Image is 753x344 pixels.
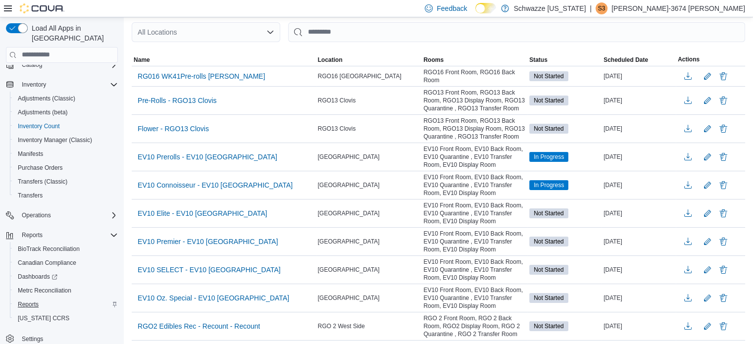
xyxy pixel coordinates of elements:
[18,245,80,253] span: BioTrack Reconciliation
[18,259,76,267] span: Canadian Compliance
[602,292,676,304] div: [DATE]
[134,178,297,193] button: EV10 Connoisseur - EV10 [GEOGRAPHIC_DATA]
[18,229,47,241] button: Reports
[602,54,676,66] button: Scheduled Date
[534,124,564,133] span: Not Started
[602,70,676,82] div: [DATE]
[318,97,356,104] span: RGO13 Clovis
[266,28,274,36] button: Open list of options
[22,231,43,239] span: Reports
[10,256,122,270] button: Canadian Compliance
[134,206,271,221] button: EV10 Elite - EV10 [GEOGRAPHIC_DATA]
[717,236,729,247] button: Delete
[318,294,380,302] span: [GEOGRAPHIC_DATA]
[717,292,729,304] button: Delete
[602,320,676,332] div: [DATE]
[318,238,380,246] span: [GEOGRAPHIC_DATA]
[421,143,527,171] div: EV10 Front Room, EV10 Back Room, EV10 Quarantine , EV10 Transfer Room, EV10 Display Room
[18,209,55,221] button: Operations
[602,151,676,163] div: [DATE]
[702,234,713,249] button: Edit count details
[717,320,729,332] button: Delete
[18,209,118,221] span: Operations
[529,293,568,303] span: Not Started
[611,2,745,14] p: [PERSON_NAME]-3674 [PERSON_NAME]
[529,321,568,331] span: Not Started
[534,265,564,274] span: Not Started
[590,2,592,14] p: |
[10,270,122,284] a: Dashboards
[717,70,729,82] button: Delete
[318,153,380,161] span: [GEOGRAPHIC_DATA]
[22,211,51,219] span: Operations
[14,190,118,201] span: Transfers
[702,262,713,277] button: Edit count details
[534,181,564,190] span: In Progress
[14,312,73,324] a: [US_STATE] CCRS
[14,93,118,104] span: Adjustments (Classic)
[14,298,43,310] a: Reports
[717,179,729,191] button: Delete
[138,180,293,190] span: EV10 Connoisseur - EV10 [GEOGRAPHIC_DATA]
[14,257,80,269] a: Canadian Compliance
[318,322,365,330] span: RGO 2 West Side
[134,69,269,84] button: RG016 WK41Pre-rolls [PERSON_NAME]
[22,335,43,343] span: Settings
[717,95,729,106] button: Delete
[421,87,527,114] div: RGO13 Front Room, RGO13 Back Room, RGO13 Display Room, RGO13 Quarantine , RGO13 Transfer Room
[132,54,316,66] button: Name
[138,208,267,218] span: EV10 Elite - EV10 [GEOGRAPHIC_DATA]
[602,179,676,191] div: [DATE]
[14,271,61,283] a: Dashboards
[14,162,67,174] a: Purchase Orders
[2,228,122,242] button: Reports
[10,133,122,147] button: Inventory Manager (Classic)
[678,55,700,63] span: Actions
[18,79,118,91] span: Inventory
[603,56,648,64] span: Scheduled Date
[421,171,527,199] div: EV10 Front Room, EV10 Back Room, EV10 Quarantine , EV10 Transfer Room, EV10 Display Room
[421,115,527,143] div: RGO13 Front Room, RGO13 Back Room, RGO13 Display Room, RGO13 Quarantine , RGO13 Transfer Room
[318,125,356,133] span: RGO13 Clovis
[529,265,568,275] span: Not Started
[14,285,75,296] a: Metrc Reconciliation
[10,189,122,202] button: Transfers
[318,72,402,80] span: RGO16 [GEOGRAPHIC_DATA]
[534,96,564,105] span: Not Started
[534,72,564,81] span: Not Started
[529,56,548,64] span: Status
[14,93,79,104] a: Adjustments (Classic)
[14,298,118,310] span: Reports
[18,59,46,71] button: Catalog
[10,242,122,256] button: BioTrack Reconciliation
[2,78,122,92] button: Inventory
[475,13,476,14] span: Dark Mode
[134,291,293,305] button: EV10 Oz. Special - EV10 [GEOGRAPHIC_DATA]
[18,108,68,116] span: Adjustments (beta)
[717,207,729,219] button: Delete
[10,147,122,161] button: Manifests
[437,3,467,13] span: Feedback
[14,120,64,132] a: Inventory Count
[421,199,527,227] div: EV10 Front Room, EV10 Back Room, EV10 Quarantine , EV10 Transfer Room, EV10 Display Room
[702,319,713,334] button: Edit count details
[134,56,150,64] span: Name
[318,266,380,274] span: [GEOGRAPHIC_DATA]
[138,265,281,275] span: EV10 SELECT - EV10 [GEOGRAPHIC_DATA]
[10,175,122,189] button: Transfers (Classic)
[138,96,216,105] span: Pre-Rolls - RGO13 Clovis
[20,3,64,13] img: Cova
[22,81,46,89] span: Inventory
[602,264,676,276] div: [DATE]
[18,164,63,172] span: Purchase Orders
[534,209,564,218] span: Not Started
[22,61,42,69] span: Catalog
[138,71,265,81] span: RG016 WK41Pre-rolls [PERSON_NAME]
[14,190,47,201] a: Transfers
[134,262,285,277] button: EV10 SELECT - EV10 [GEOGRAPHIC_DATA]
[602,236,676,247] div: [DATE]
[529,208,568,218] span: Not Started
[475,3,496,13] input: Dark Mode
[28,23,118,43] span: Load All Apps in [GEOGRAPHIC_DATA]
[602,207,676,219] div: [DATE]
